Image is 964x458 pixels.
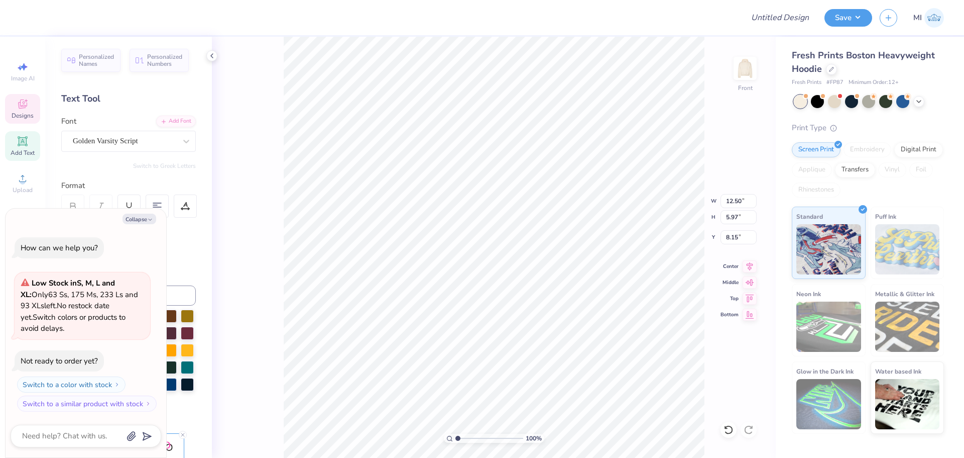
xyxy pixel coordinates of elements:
div: Foil [909,162,933,177]
div: Vinyl [878,162,906,177]
div: Applique [792,162,832,177]
strong: Low Stock in S, M, L and XL : [21,278,115,300]
div: Transfers [835,162,875,177]
button: Switch to a similar product with stock [17,396,157,412]
span: Bottom [720,311,739,318]
div: Add Font [156,116,196,127]
span: Only 63 Ss, 175 Ms, 233 Ls and 93 XLs left. Switch colors or products to avoid delays. [21,278,138,333]
img: Water based Ink [875,379,940,429]
img: Neon Ink [796,302,861,352]
img: Standard [796,224,861,274]
img: Metallic & Glitter Ink [875,302,940,352]
span: Personalized Numbers [147,53,183,67]
div: Not ready to order yet? [21,356,98,366]
span: Middle [720,279,739,286]
span: Personalized Names [79,53,114,67]
span: Image AI [11,74,35,82]
span: Add Text [11,149,35,157]
div: Digital Print [894,142,943,157]
span: Center [720,263,739,270]
span: Top [720,295,739,302]
img: Glow in the Dark Ink [796,379,861,429]
button: Switch to a color with stock [17,377,126,393]
img: Puff Ink [875,224,940,274]
span: Minimum Order: 12 + [849,78,899,87]
button: Save [824,9,872,27]
div: Text Tool [61,92,196,106]
div: Front [738,83,753,93]
span: Designs [12,112,34,120]
img: Switch to a color with stock [114,382,120,388]
span: MI [913,12,922,24]
a: MI [913,8,944,28]
div: How can we help you? [21,243,98,253]
img: Front [735,58,755,78]
span: 100 % [526,434,542,443]
span: Upload [13,186,33,194]
div: Embroidery [843,142,891,157]
span: # FP87 [826,78,843,87]
div: Screen Print [792,142,840,157]
div: Format [61,180,197,192]
span: Puff Ink [875,211,896,222]
span: Standard [796,211,823,222]
button: Switch to Greek Letters [133,162,196,170]
span: Neon Ink [796,289,821,299]
button: Collapse [123,214,156,224]
span: Fresh Prints [792,78,821,87]
label: Font [61,116,76,127]
span: Metallic & Glitter Ink [875,289,934,299]
img: Ma. Isabella Adad [924,8,944,28]
div: Print Type [792,122,944,134]
span: Glow in the Dark Ink [796,366,854,377]
span: No restock date yet. [21,301,109,322]
span: Fresh Prints Boston Heavyweight Hoodie [792,49,935,75]
img: Switch to a similar product with stock [145,401,151,407]
input: Untitled Design [743,8,817,28]
span: Water based Ink [875,366,921,377]
div: Rhinestones [792,182,840,198]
